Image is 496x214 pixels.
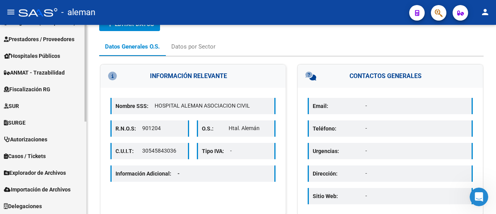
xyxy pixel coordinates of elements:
[4,68,65,77] span: ANMAT - Trazabilidad
[105,42,160,51] div: Datos Generales O.S.
[4,85,50,94] span: Fiscalización RG
[4,52,60,60] span: Hospitales Públicos
[100,64,286,88] h3: INFORMACIÓN RELEVANTE
[313,147,365,155] p: Urgencias:
[365,169,468,177] p: -
[470,188,488,206] iframe: Intercom live chat
[365,147,468,155] p: -
[142,124,184,132] p: 901204
[142,147,184,155] p: 30545843036
[202,147,230,155] p: Tipo IVA:
[105,21,154,28] span: Editar datos
[115,169,186,178] p: Información Adicional:
[4,185,71,194] span: Importación de Archivos
[313,102,365,110] p: Email:
[229,124,270,132] p: Htal. Alemán
[202,124,229,133] p: O.S.:
[480,7,490,17] mat-icon: person
[365,102,468,110] p: -
[177,171,180,177] span: -
[4,102,19,110] span: SUR
[230,147,270,155] p: -
[4,202,42,211] span: Delegaciones
[313,124,365,133] p: Teléfono:
[115,124,142,133] p: R.N.O.S:
[4,169,66,177] span: Explorador de Archivos
[6,7,15,17] mat-icon: menu
[4,152,46,160] span: Casos / Tickets
[313,169,365,178] p: Dirección:
[365,124,468,132] p: -
[115,102,155,110] p: Nombre SSS:
[365,192,468,200] p: -
[4,118,26,127] span: SURGE
[155,102,270,110] p: HOSPITAL ALEMAN ASOCIACION CIVIL
[115,147,142,155] p: C.U.I.T:
[171,42,215,51] div: Datos por Sector
[4,35,74,43] span: Prestadores / Proveedores
[61,4,95,21] span: - aleman
[4,135,47,144] span: Autorizaciones
[313,192,365,200] p: Sitio Web:
[298,64,483,88] h3: CONTACTOS GENERALES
